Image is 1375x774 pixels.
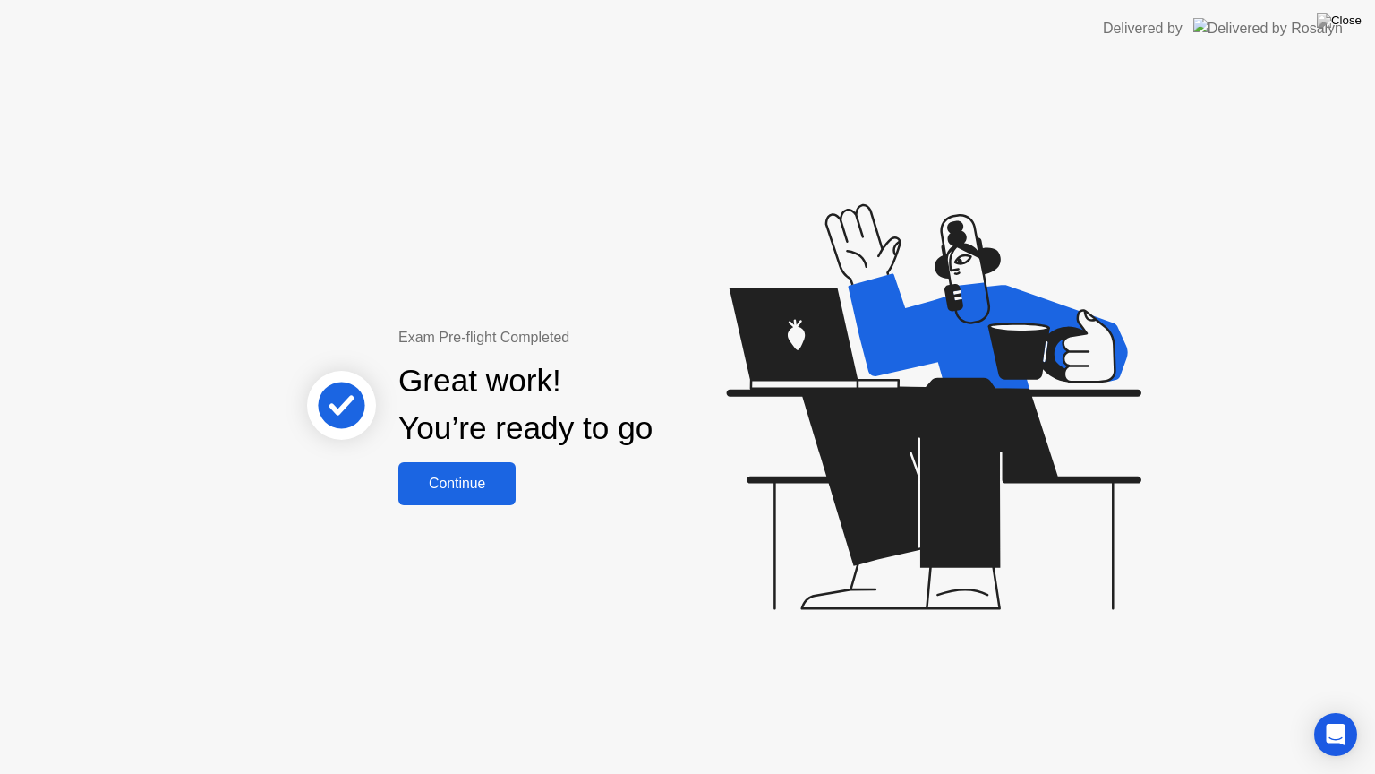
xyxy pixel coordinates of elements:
[1317,13,1362,28] img: Close
[1314,713,1357,756] div: Open Intercom Messenger
[1103,18,1183,39] div: Delivered by
[398,462,516,505] button: Continue
[398,327,768,348] div: Exam Pre-flight Completed
[398,357,653,452] div: Great work! You’re ready to go
[404,476,510,492] div: Continue
[1193,18,1343,39] img: Delivered by Rosalyn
